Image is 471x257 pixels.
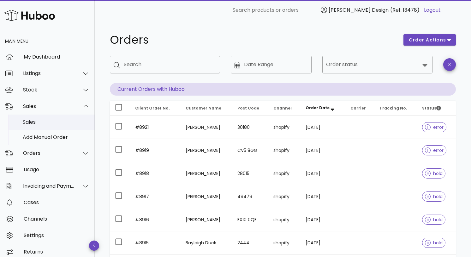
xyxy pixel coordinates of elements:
span: Post Code [237,105,259,111]
div: Channels [24,216,90,222]
div: Invoicing and Payments [23,183,75,189]
span: Client Order No. [135,105,170,111]
p: Current Orders with Huboo [110,83,456,96]
td: #8918 [130,162,181,185]
td: #8916 [130,208,181,231]
a: Logout [424,6,441,14]
div: Usage [24,166,90,172]
td: #8915 [130,231,181,254]
th: Status [417,101,456,116]
div: Stock [23,87,75,93]
td: [PERSON_NAME] [181,116,232,139]
th: Carrier [345,101,374,116]
th: Order Date: Sorted descending. Activate to remove sorting. [301,101,345,116]
span: Customer Name [186,105,221,111]
span: Channel [273,105,292,111]
span: order actions [408,37,446,43]
td: [PERSON_NAME] [181,139,232,162]
td: shopify [268,231,301,254]
td: #8917 [130,185,181,208]
div: Sales [23,119,90,125]
span: Tracking No. [379,105,407,111]
th: Tracking No. [374,101,417,116]
td: 2444 [232,231,268,254]
td: 28015 [232,162,268,185]
span: Order Date [306,105,330,110]
button: order actions [403,34,456,46]
td: [PERSON_NAME] [181,162,232,185]
td: shopify [268,185,301,208]
td: #8919 [130,139,181,162]
span: hold [425,194,443,199]
td: [DATE] [301,139,345,162]
div: Cases [24,199,90,205]
div: Add Manual Order [23,134,90,140]
div: Settings [24,232,90,238]
td: shopify [268,139,301,162]
div: Order status [322,56,432,73]
th: Post Code [232,101,268,116]
td: [DATE] [301,116,345,139]
td: [DATE] [301,208,345,231]
img: Huboo Logo [4,9,55,22]
td: [DATE] [301,162,345,185]
div: Sales [23,103,75,109]
th: Customer Name [181,101,232,116]
td: shopify [268,208,301,231]
th: Channel [268,101,301,116]
span: Carrier [350,105,366,111]
td: EX10 0QE [232,208,268,231]
td: [PERSON_NAME] [181,185,232,208]
div: Listings [23,70,75,76]
div: Orders [23,150,75,156]
td: CV5 8GG [232,139,268,162]
td: 49479 [232,185,268,208]
td: [DATE] [301,231,345,254]
span: error [425,148,444,153]
th: Client Order No. [130,101,181,116]
td: [PERSON_NAME] [181,208,232,231]
td: 30180 [232,116,268,139]
h1: Orders [110,34,396,46]
td: shopify [268,116,301,139]
span: hold [425,171,443,176]
td: shopify [268,162,301,185]
td: #8921 [130,116,181,139]
td: Bayleigh Duck [181,231,232,254]
td: [DATE] [301,185,345,208]
span: (Ref: 13478) [390,6,420,14]
span: [PERSON_NAME] Design [329,6,389,14]
span: hold [425,241,443,245]
span: error [425,125,444,129]
div: Returns [24,249,90,255]
span: Status [422,105,441,111]
div: My Dashboard [24,54,90,60]
span: hold [425,217,443,222]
